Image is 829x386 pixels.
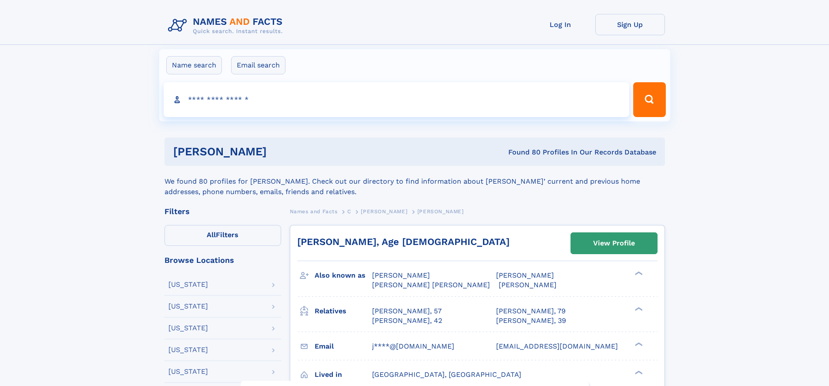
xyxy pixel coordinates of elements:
a: Sign Up [595,14,665,35]
span: All [207,231,216,239]
a: Names and Facts [290,206,338,217]
h3: Email [315,339,372,354]
span: [PERSON_NAME] [499,281,557,289]
div: Browse Locations [164,256,281,264]
h1: [PERSON_NAME] [173,146,388,157]
span: [GEOGRAPHIC_DATA], [GEOGRAPHIC_DATA] [372,370,521,379]
span: [PERSON_NAME] [361,208,407,215]
div: ❯ [633,306,643,312]
a: [PERSON_NAME], 39 [496,316,566,326]
div: [US_STATE] [168,368,208,375]
h3: Lived in [315,367,372,382]
label: Name search [166,56,222,74]
div: [US_STATE] [168,346,208,353]
a: [PERSON_NAME], 57 [372,306,442,316]
div: Filters [164,208,281,215]
div: ❯ [633,341,643,347]
span: [PERSON_NAME] [417,208,464,215]
label: Filters [164,225,281,246]
input: search input [164,82,630,117]
a: Log In [526,14,595,35]
span: [PERSON_NAME] [372,271,430,279]
a: [PERSON_NAME], 79 [496,306,566,316]
label: Email search [231,56,285,74]
div: ❯ [633,369,643,375]
span: C [347,208,351,215]
h3: Relatives [315,304,372,319]
div: [US_STATE] [168,303,208,310]
div: View Profile [593,233,635,253]
span: [PERSON_NAME] [PERSON_NAME] [372,281,490,289]
div: Found 80 Profiles In Our Records Database [387,148,656,157]
img: Logo Names and Facts [164,14,290,37]
a: C [347,206,351,217]
span: [EMAIL_ADDRESS][DOMAIN_NAME] [496,342,618,350]
button: Search Button [633,82,665,117]
h3: Also known as [315,268,372,283]
div: [US_STATE] [168,325,208,332]
div: [US_STATE] [168,281,208,288]
a: [PERSON_NAME], Age [DEMOGRAPHIC_DATA] [297,236,510,247]
div: ❯ [633,271,643,276]
a: [PERSON_NAME] [361,206,407,217]
a: [PERSON_NAME], 42 [372,316,442,326]
div: We found 80 profiles for [PERSON_NAME]. Check out our directory to find information about [PERSON... [164,166,665,197]
a: View Profile [571,233,657,254]
span: [PERSON_NAME] [496,271,554,279]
